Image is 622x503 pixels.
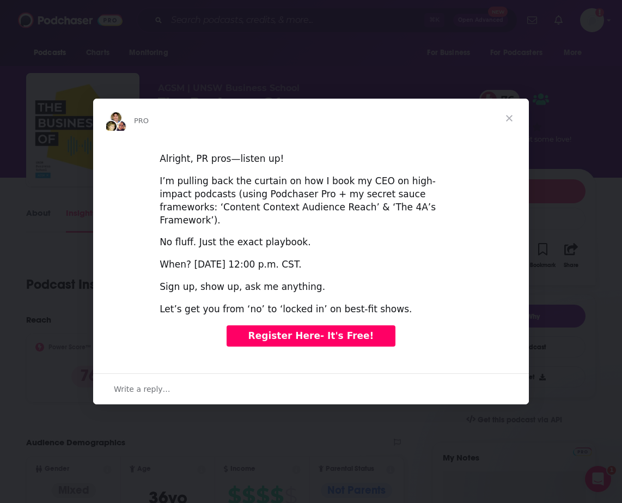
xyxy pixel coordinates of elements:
[160,140,462,166] div: Alright, PR pros—listen up!
[114,120,127,133] img: Sydney avatar
[105,120,118,133] img: Barbara avatar
[490,99,529,138] span: Close
[160,303,462,316] div: Let’s get you from ‘no’ to ‘locked in’ on best-fit shows.
[248,330,374,341] span: Register Here- It's Free!
[109,111,123,124] img: Dave avatar
[227,325,396,347] a: Register Here- It's Free!
[134,117,149,125] span: PRO
[160,258,462,271] div: When? [DATE] 12:00 p.m. CST.
[114,382,170,396] span: Write a reply…
[160,175,462,227] div: I’m pulling back the curtain on how I book my CEO on high-impact podcasts (using Podchaser Pro + ...
[160,281,462,294] div: Sign up, show up, ask me anything.
[93,373,529,404] div: Open conversation and reply
[160,236,462,249] div: No fluff. Just the exact playbook.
